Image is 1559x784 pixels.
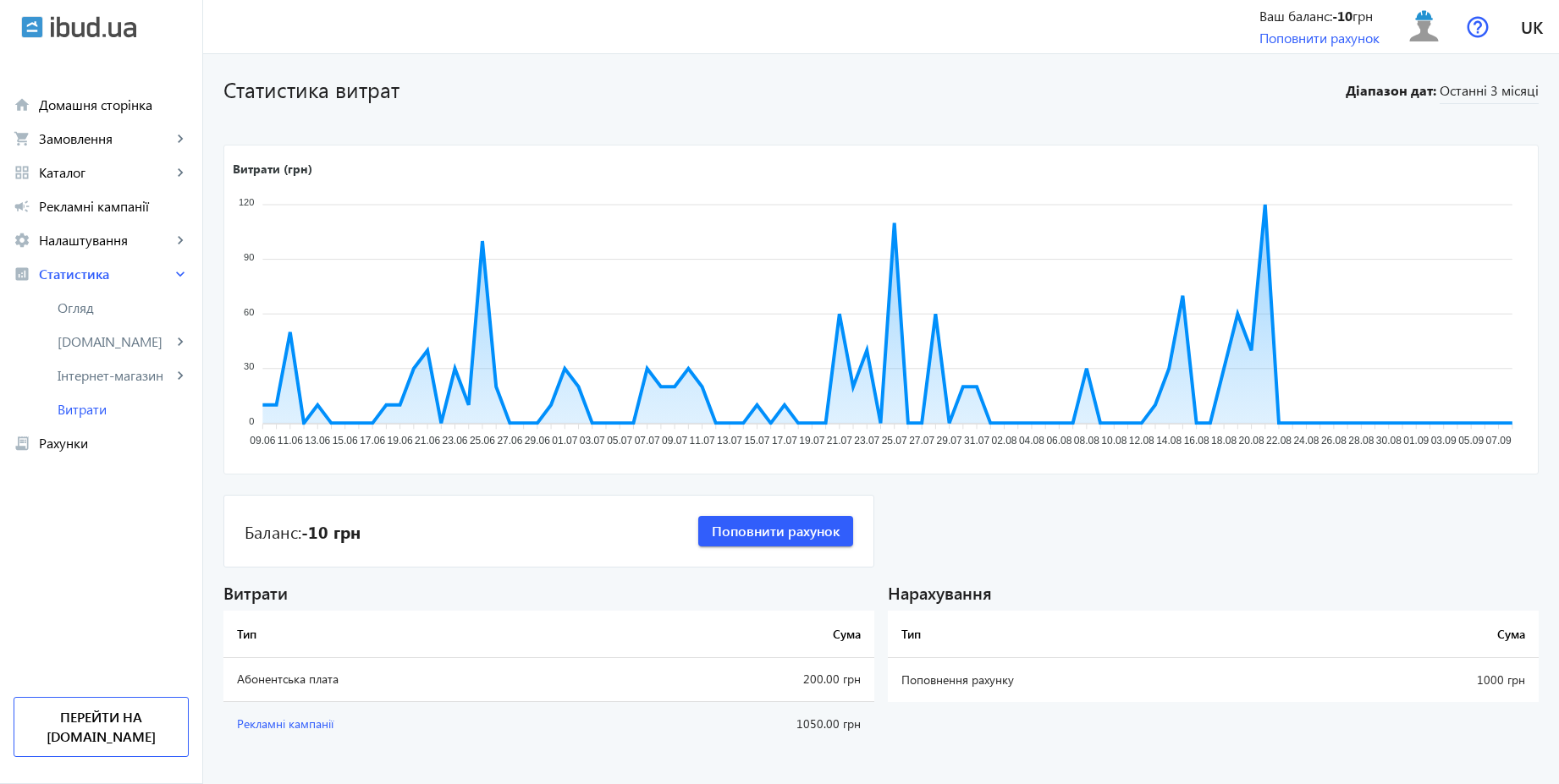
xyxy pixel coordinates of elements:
tspan: 27.07 [909,436,934,447]
mat-icon: home [14,96,30,113]
tspan: 05.07 [607,436,632,447]
tspan: 07.07 [635,436,660,447]
mat-icon: shopping_cart [14,130,30,147]
mat-icon: keyboard_arrow_right [172,164,189,181]
img: ibud_text.svg [51,16,136,38]
span: uk [1521,16,1543,37]
span: Останні 3 місяці [1440,81,1539,104]
tspan: 05.09 [1458,436,1484,447]
span: Рекламні кампанії [39,198,189,215]
button: Поповнити рахунок [698,516,853,546]
tspan: 11.06 [278,436,303,447]
tspan: 27.06 [497,436,522,447]
tspan: 30.08 [1376,436,1402,447]
tspan: 19.06 [388,436,413,447]
span: Рахунки [39,435,189,452]
td: Абонентська плата [223,658,604,702]
tspan: 01.09 [1403,436,1429,447]
div: Витрати [223,581,874,604]
span: Рекламні кампанії [237,715,333,732]
span: Інтернет-магазин [58,367,172,384]
tspan: 30 [244,362,254,372]
text: Витрати (грн) [233,161,312,177]
tspan: 17.07 [772,436,797,447]
tspan: 15.07 [744,436,769,447]
tspan: 09.06 [250,436,275,447]
span: Огляд [58,299,189,316]
tspan: 28.08 [1348,436,1374,447]
img: user.svg [1405,8,1443,46]
img: help.svg [1467,16,1489,38]
mat-icon: keyboard_arrow_right [172,333,189,350]
tspan: 60 [244,307,254,317]
a: Поповнити рахунок [1259,29,1380,47]
mat-icon: receipt_long [14,435,30,452]
tspan: 25.07 [882,436,907,447]
tspan: 26.08 [1321,436,1347,447]
span: Витрати [58,401,189,418]
tspan: 23.07 [854,436,879,447]
tspan: 21.07 [827,436,852,447]
tspan: 0 [249,416,254,426]
mat-icon: keyboard_arrow_right [172,367,189,384]
span: Каталог [39,164,172,181]
tspan: 29.07 [937,436,962,447]
div: Баланс: [245,519,361,543]
tspan: 18.08 [1211,436,1237,447]
th: Тип [888,611,1311,658]
span: Домашня сторінка [39,96,189,113]
tspan: 09.07 [662,436,687,447]
tspan: 22.08 [1266,436,1292,447]
mat-icon: settings [14,232,30,249]
span: Поповнити рахунок [712,522,840,540]
span: Статистика [39,266,172,282]
tspan: 02.08 [991,436,1016,447]
th: Сума [1311,611,1539,658]
tspan: 04.08 [1019,436,1044,447]
tspan: 31.07 [964,436,989,447]
tspan: 24.08 [1293,436,1319,447]
span: Налаштування [39,232,172,249]
tspan: 19.07 [799,436,824,447]
tspan: 21.06 [415,436,440,447]
mat-icon: keyboard_arrow_right [172,266,189,282]
tspan: 01.07 [552,436,577,447]
tspan: 07.09 [1486,436,1512,447]
tspan: 10.08 [1101,436,1127,447]
tspan: 12.08 [1129,436,1154,447]
div: Ваш баланс: грн [1259,7,1380,25]
tspan: 90 [244,252,254,262]
tspan: 14.08 [1156,436,1182,447]
tspan: 11.07 [690,436,715,447]
b: Діапазон дат: [1343,81,1436,100]
a: Перейти на [DOMAIN_NAME] [14,697,189,757]
tspan: 15.06 [333,436,358,447]
th: Сума [604,611,874,658]
span: Замовлення [39,130,172,147]
td: 1000 грн [1311,658,1539,702]
div: Нарахування [888,581,1539,604]
mat-icon: keyboard_arrow_right [172,232,189,249]
tspan: 08.08 [1074,436,1099,447]
mat-icon: grid_view [14,164,30,181]
tspan: 17.06 [360,436,385,447]
tspan: 25.06 [470,436,495,447]
mat-icon: keyboard_arrow_right [172,130,189,147]
td: Поповнення рахунку [888,658,1311,702]
span: [DOMAIN_NAME] [58,333,172,350]
tspan: 29.06 [525,436,550,447]
tspan: 13.07 [717,436,742,447]
td: 200.00 грн [604,658,874,702]
b: -10 грн [301,519,361,543]
th: Тип [223,611,604,658]
tspan: 03.07 [580,436,605,447]
tspan: 13.06 [305,436,330,447]
mat-icon: campaign [14,198,30,215]
mat-icon: analytics [14,266,30,282]
b: -10 [1332,7,1352,25]
tspan: 03.09 [1431,436,1457,447]
h1: Статистика витрат [223,74,1336,104]
tspan: 16.08 [1184,436,1209,447]
td: 1050.00 грн [604,702,874,746]
tspan: 120 [239,198,254,208]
